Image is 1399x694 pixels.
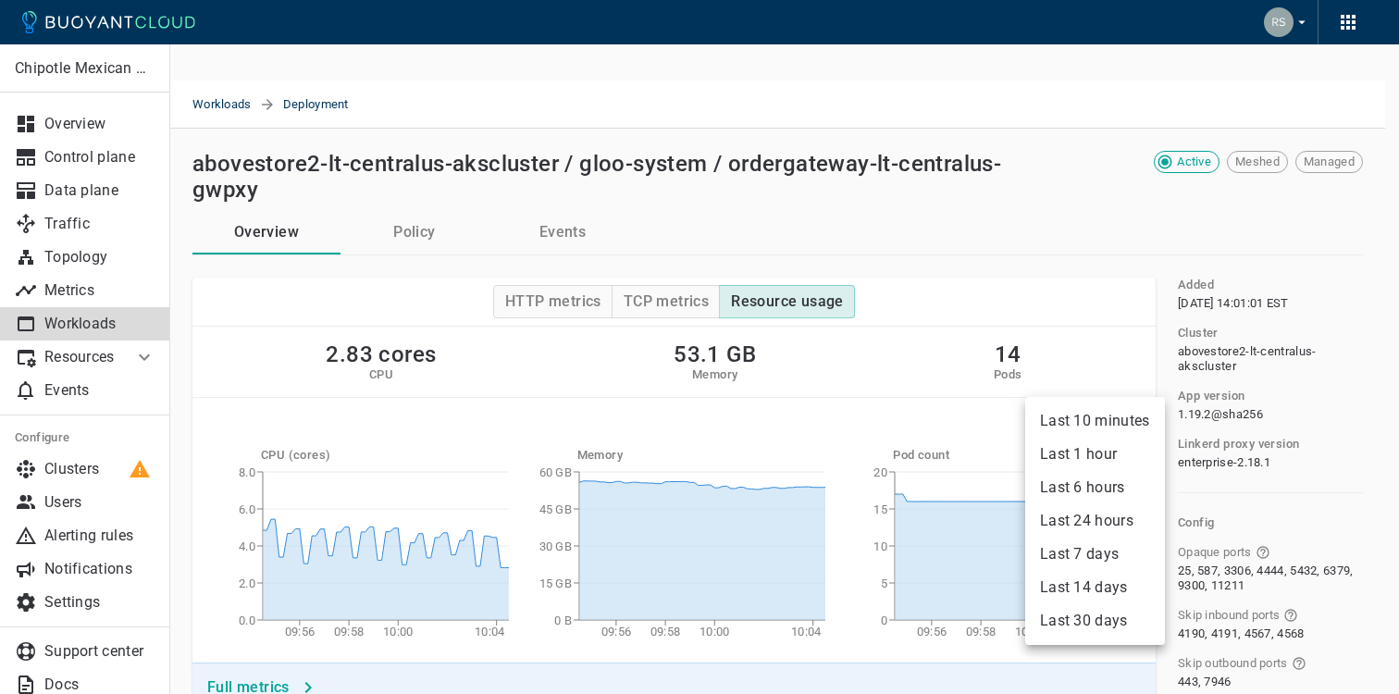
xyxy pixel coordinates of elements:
[1025,404,1165,438] li: Last 10 minutes
[1025,438,1165,471] li: Last 1 hour
[1025,471,1165,504] li: Last 6 hours
[1025,604,1165,638] li: Last 30 days
[1025,571,1165,604] li: Last 14 days
[1025,538,1165,571] li: Last 7 days
[1025,504,1165,538] li: Last 24 hours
